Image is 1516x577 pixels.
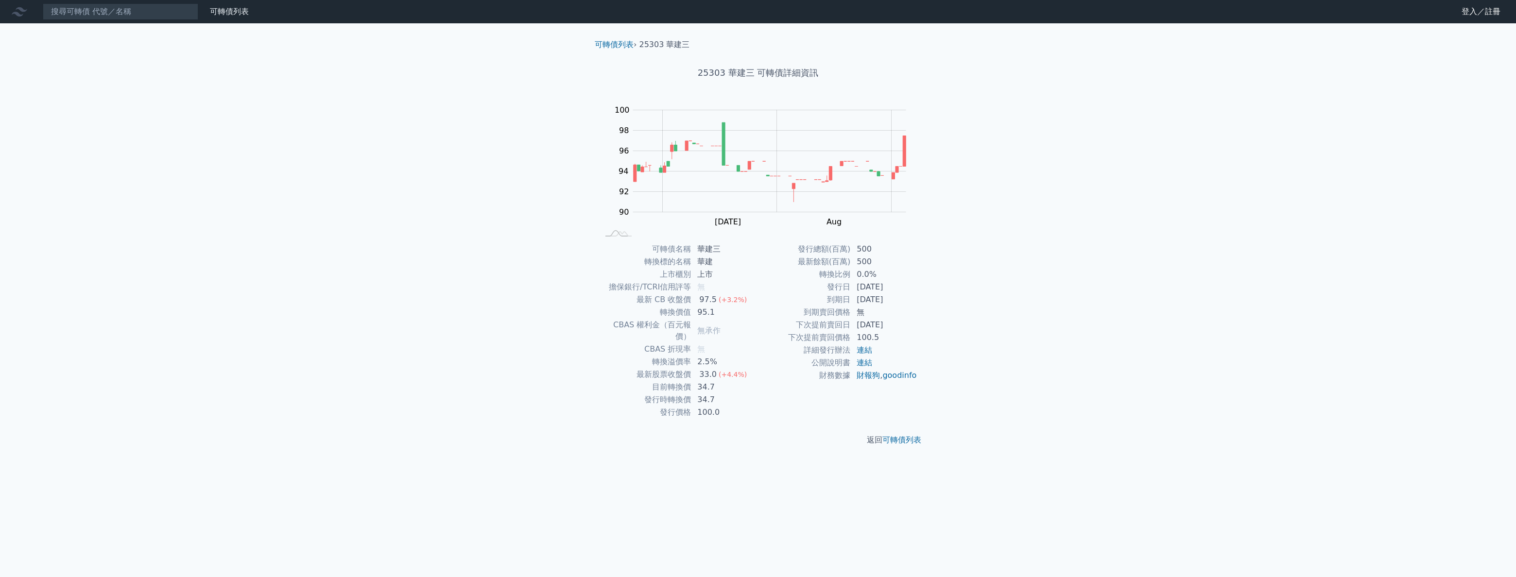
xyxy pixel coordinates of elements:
td: 華建 [691,255,758,268]
tspan: Aug [827,217,842,226]
p: 返回 [587,434,929,446]
a: 可轉債列表 [210,7,249,16]
a: 連結 [857,358,872,367]
span: 無 [697,344,705,354]
li: › [595,39,637,51]
tspan: 100 [615,105,630,115]
td: 華建三 [691,243,758,255]
td: CBAS 權利金（百元報價） [599,319,691,343]
td: 95.1 [691,306,758,319]
span: 無承作 [697,326,721,335]
td: 100.0 [691,406,758,419]
td: 無 [851,306,917,319]
td: 最新餘額(百萬) [758,255,851,268]
span: (+4.4%) [719,371,747,378]
h1: 25303 華建三 可轉債詳細資訊 [587,66,929,80]
td: 34.7 [691,393,758,406]
td: 轉換溢價率 [599,356,691,368]
td: 最新股票收盤價 [599,368,691,381]
td: CBAS 折現率 [599,343,691,356]
td: 發行日 [758,281,851,293]
td: 公開說明書 [758,356,851,369]
tspan: [DATE] [715,217,741,226]
td: 發行價格 [599,406,691,419]
span: (+3.2%) [719,296,747,304]
td: 500 [851,255,917,268]
td: 最新 CB 收盤價 [599,293,691,306]
td: 34.7 [691,381,758,393]
td: [DATE] [851,319,917,331]
tspan: 98 [619,126,629,135]
td: [DATE] [851,293,917,306]
td: 上市 [691,268,758,281]
g: Chart [609,105,920,226]
td: 下次提前賣回日 [758,319,851,331]
a: 連結 [857,345,872,355]
td: 上市櫃別 [599,268,691,281]
td: 可轉債名稱 [599,243,691,255]
td: 500 [851,243,917,255]
td: 2.5% [691,356,758,368]
td: , [851,369,917,382]
tspan: 94 [619,167,628,176]
td: 100.5 [851,331,917,344]
span: 無 [697,282,705,291]
td: 轉換比例 [758,268,851,281]
g: Series [634,122,906,202]
td: 轉換價值 [599,306,691,319]
td: [DATE] [851,281,917,293]
tspan: 96 [619,146,629,155]
td: 發行總額(百萬) [758,243,851,255]
td: 目前轉換價 [599,381,691,393]
a: 可轉債列表 [595,40,634,49]
td: 到期日 [758,293,851,306]
li: 25303 華建三 [639,39,690,51]
td: 下次提前賣回價格 [758,331,851,344]
td: 轉換標的名稱 [599,255,691,268]
a: 財報狗 [857,371,880,380]
a: 可轉債列表 [882,435,921,444]
td: 0.0% [851,268,917,281]
td: 詳細發行辦法 [758,344,851,356]
a: 登入／註冊 [1454,4,1508,19]
td: 發行時轉換價 [599,393,691,406]
div: 33.0 [697,369,719,380]
td: 擔保銀行/TCRI信用評等 [599,281,691,293]
a: goodinfo [882,371,916,380]
tspan: 92 [619,187,629,196]
td: 財務數據 [758,369,851,382]
input: 搜尋可轉債 代號／名稱 [43,3,198,20]
tspan: 90 [619,207,629,217]
td: 到期賣回價格 [758,306,851,319]
div: 97.5 [697,294,719,305]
